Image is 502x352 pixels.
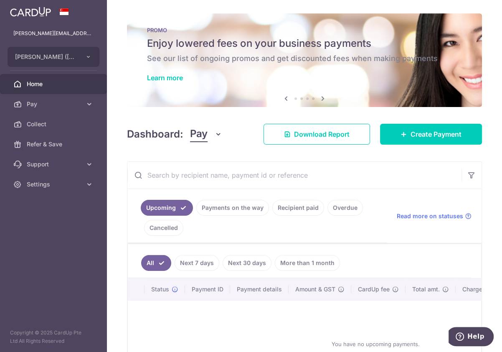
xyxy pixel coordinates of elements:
button: [PERSON_NAME] ([PERSON_NAME][GEOGRAPHIC_DATA]) PTE. LTD. [8,47,99,67]
a: Recipient paid [272,200,324,216]
span: Status [151,285,169,293]
iframe: Opens a widget where you can find more information [449,327,494,348]
a: Next 30 days [223,255,271,271]
span: Pay [190,126,208,142]
button: Pay [190,126,222,142]
span: Pay [27,100,82,108]
input: Search by recipient name, payment id or reference [127,162,461,189]
span: Create Payment [411,129,461,139]
a: Create Payment [380,124,482,145]
a: Payments on the way [196,200,269,216]
span: Amount & GST [295,285,335,293]
img: Latest Promos Banner [127,13,482,107]
span: [PERSON_NAME] ([PERSON_NAME][GEOGRAPHIC_DATA]) PTE. LTD. [15,53,77,61]
span: Collect [27,120,82,128]
span: Download Report [294,129,350,139]
th: Payment details [230,278,289,300]
h4: Dashboard: [127,127,183,142]
p: PROMO [147,27,462,33]
span: Charge date [462,285,497,293]
p: [PERSON_NAME][EMAIL_ADDRESS][DOMAIN_NAME] [13,29,94,38]
span: Read more on statuses [397,212,463,220]
span: Home [27,80,82,88]
a: Overdue [327,200,363,216]
h6: See our list of ongoing promos and get discounted fees when making payments [147,54,462,64]
a: All [141,255,171,271]
span: Settings [27,180,82,189]
a: Next 7 days [175,255,219,271]
span: Support [27,160,82,168]
img: CardUp [10,7,51,17]
span: CardUp fee [358,285,390,293]
a: Read more on statuses [397,212,472,220]
a: Download Report [264,124,370,145]
a: More than 1 month [275,255,340,271]
span: Refer & Save [27,140,82,148]
h5: Enjoy lowered fees on your business payments [147,37,462,50]
a: Upcoming [141,200,193,216]
span: Total amt. [412,285,440,293]
a: Learn more [147,74,183,82]
th: Payment ID [185,278,230,300]
a: Cancelled [144,220,183,236]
